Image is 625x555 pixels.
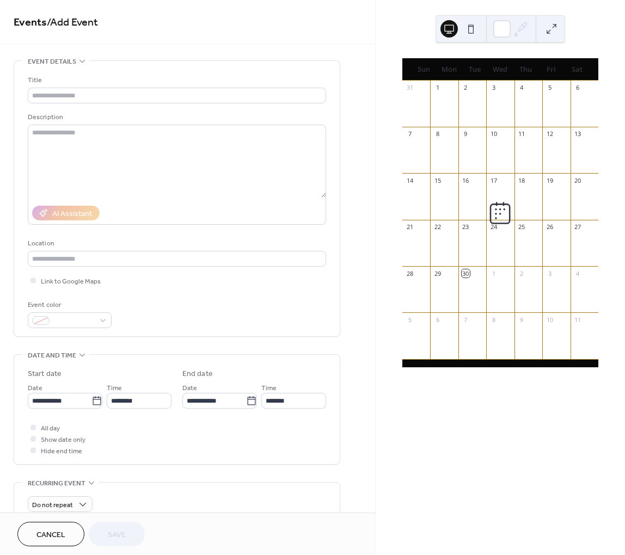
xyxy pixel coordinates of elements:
div: 5 [546,84,554,92]
div: 28 [406,269,414,277]
div: 6 [433,316,442,324]
button: Cancel [17,522,84,546]
div: 23 [462,223,470,231]
div: 7 [462,316,470,324]
div: Mon [437,59,462,81]
div: Start date [28,368,62,380]
span: Date and time [28,350,76,361]
span: Time [107,383,122,394]
div: 25 [518,223,526,231]
div: 20 [574,176,582,184]
div: Event color [28,299,109,311]
div: Title [28,75,324,86]
div: Location [28,238,324,249]
div: 10 [546,316,554,324]
div: 24 [489,223,498,231]
div: 12 [546,130,554,138]
span: Date [28,383,42,394]
div: 6 [574,84,582,92]
div: 19 [546,176,554,184]
div: 18 [518,176,526,184]
div: 26 [546,223,554,231]
div: 30 [462,269,470,277]
div: 27 [574,223,582,231]
div: 3 [546,269,554,277]
div: 1 [489,269,498,277]
div: Description [28,112,324,123]
div: 2 [518,269,526,277]
span: Event details [28,56,76,67]
span: Cancel [36,529,65,541]
div: Sun [411,59,437,81]
div: 29 [433,269,442,277]
div: 11 [518,130,526,138]
span: All day [41,423,60,434]
span: Recurring event [28,478,85,489]
div: 16 [462,176,470,184]
div: Wed [487,59,513,81]
div: 13 [574,130,582,138]
span: Time [261,383,277,394]
div: 17 [489,176,498,184]
span: Date [182,383,197,394]
div: Sat [564,59,590,81]
span: Hide end time [41,446,82,457]
div: 8 [489,316,498,324]
div: 9 [462,130,470,138]
div: Thu [513,59,538,81]
div: 2 [462,84,470,92]
span: Do not repeat [32,499,73,511]
div: Tue [462,59,488,81]
div: 4 [518,84,526,92]
a: Events [14,12,47,33]
div: 31 [406,84,414,92]
div: 8 [433,130,442,138]
div: 5 [406,316,414,324]
div: 3 [489,84,498,92]
div: 21 [406,223,414,231]
div: 1 [433,84,442,92]
div: 22 [433,223,442,231]
span: / Add Event [47,12,98,33]
div: Fri [538,59,564,81]
div: 10 [489,130,498,138]
div: 15 [433,176,442,184]
span: Link to Google Maps [41,276,101,287]
div: 4 [574,269,582,277]
div: 9 [518,316,526,324]
div: End date [182,368,213,380]
span: Show date only [41,434,85,446]
div: 7 [406,130,414,138]
div: 14 [406,176,414,184]
div: 11 [574,316,582,324]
